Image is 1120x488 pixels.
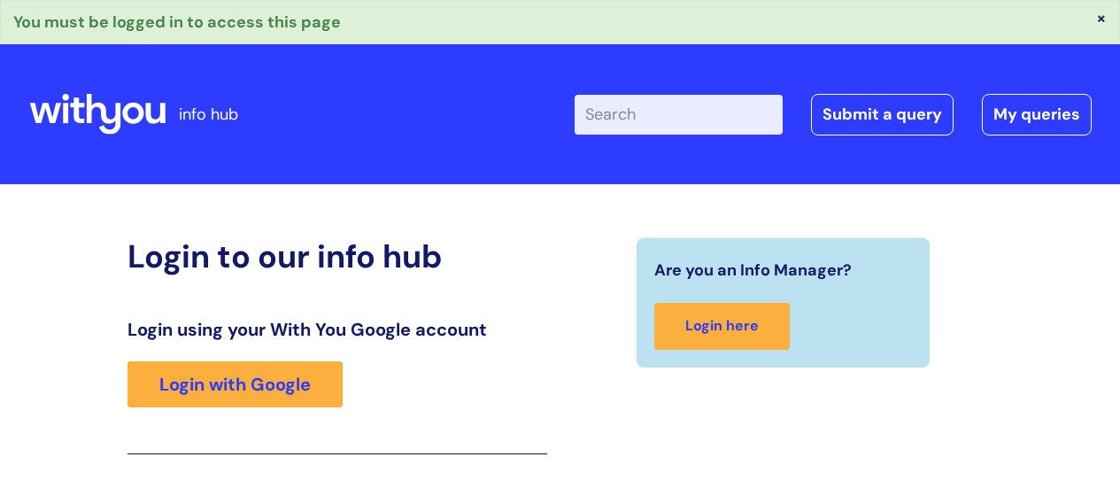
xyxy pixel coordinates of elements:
[575,95,783,134] input: Search
[127,319,547,340] h3: Login using your With You Google account
[811,94,954,135] a: Submit a query
[654,303,790,350] a: Login here
[654,256,852,284] span: Are you an Info Manager?
[1096,10,1107,26] button: ×
[982,94,1092,135] a: My queries
[127,361,343,407] a: Login with Google
[127,237,547,275] h2: Login to our info hub
[179,100,238,128] p: info hub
